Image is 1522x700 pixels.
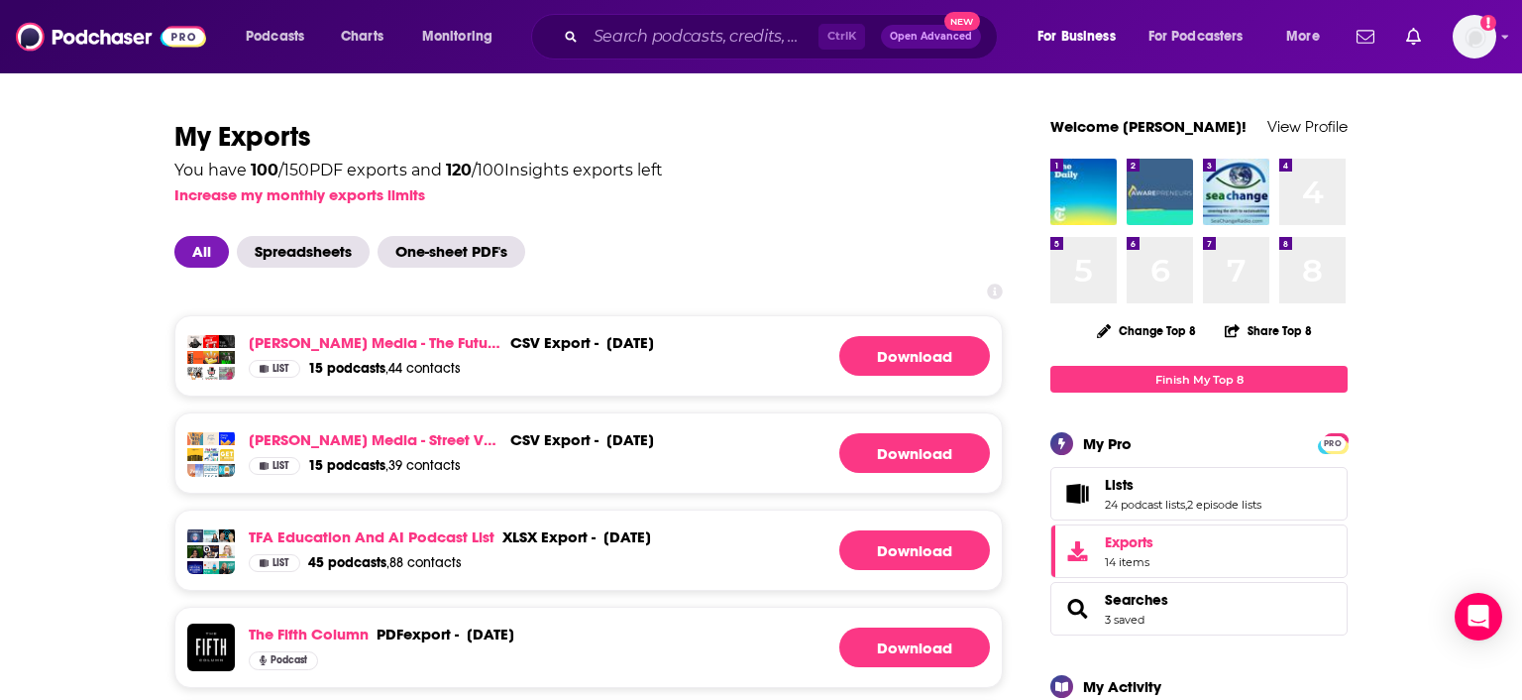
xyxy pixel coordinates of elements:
div: [DATE] [603,527,651,546]
svg: Add a profile image [1480,15,1496,31]
span: Lists [1050,467,1348,521]
span: 15 podcasts [308,457,385,474]
img: Higher Learning with Van Lathan and Rachel Lindsay [203,335,219,351]
img: FAQ NYC [203,448,219,464]
div: You have / 150 PDF exports and / 100 Insights exports left [174,163,663,178]
a: Searches [1105,591,1168,609]
span: PRO [1321,436,1345,451]
span: 15 podcasts [308,360,385,377]
div: Search podcasts, credits, & more... [550,14,1017,59]
a: View Profile [1267,117,1348,136]
a: Lists [1105,476,1261,494]
a: Generating File [839,433,990,473]
h1: My Exports [174,119,1003,155]
button: Spreadsheets [237,236,378,268]
img: The QR Code [187,367,203,383]
div: export - [502,527,596,546]
a: [PERSON_NAME] Media - The Future in Color Institute - [DATE] [249,333,502,352]
a: [PERSON_NAME] Media - Street Vendors Electrification Initiative - [DATE] [249,430,502,449]
span: Searches [1050,582,1348,636]
span: Lists [1105,476,1134,494]
a: 24 podcast lists [1105,498,1185,512]
img: Raising Good Humans [219,545,235,561]
div: export - [510,333,598,352]
a: 2 episode lists [1187,498,1261,512]
a: Searches [1057,595,1097,623]
span: xlsx [502,527,537,546]
img: Black Wall Street Today with Blair Durham [203,367,219,383]
button: Share Top 8 [1224,311,1313,350]
img: User Profile [1453,15,1496,58]
img: Sea Change Radio [1203,159,1269,225]
div: export - [510,430,598,449]
a: 15 podcasts,39 contacts [308,457,461,475]
span: New [944,12,980,31]
img: My EdTech Life [187,529,203,545]
span: Spreadsheets [237,236,370,268]
span: All [174,236,229,268]
img: In Black America [203,351,219,367]
img: Shifting Schools: Conversations for K12 Educators [219,529,235,545]
img: I Am Black Success® [187,351,203,367]
a: Exports [1050,525,1348,578]
a: Welcome [PERSON_NAME]! [1050,117,1247,136]
button: open menu [232,21,330,53]
a: 3 saved [1105,613,1144,627]
a: PRO [1321,435,1345,450]
span: Exports [1057,537,1097,565]
span: , [1185,498,1187,512]
img: The Fifth Column [187,624,235,671]
span: PDF [377,625,403,643]
img: Artificial Intelligence Podcast: ChatGPT, Claude, Midjourney and all other AI Tools [187,561,203,577]
div: My Activity [1083,677,1161,696]
span: List [272,558,289,568]
span: Logged in as StraussPodchaser [1453,15,1496,58]
span: More [1286,23,1320,51]
button: open menu [1136,21,1272,53]
a: Charts [328,21,395,53]
img: Black Wealth Renaissance [219,351,235,367]
div: export - [377,625,459,643]
img: Black Businesses Matter [219,367,235,383]
img: The Daily [1050,159,1117,225]
img: Awarepreneurs [1127,159,1193,225]
a: TFA Education and AI Podcast List [249,527,494,546]
button: Show profile menu [1453,15,1496,58]
div: Open Intercom Messenger [1455,593,1502,641]
span: 14 items [1105,555,1153,569]
div: [DATE] [606,333,654,352]
button: open menu [1024,21,1141,53]
a: Download [839,628,990,667]
button: open menu [1272,21,1345,53]
img: Get Connected [219,448,235,464]
span: For Podcasters [1148,23,1244,51]
a: Show notifications dropdown [1398,20,1429,54]
button: Increase my monthly exports limits [174,185,425,204]
span: Exports [1105,533,1153,551]
div: [DATE] [606,430,654,449]
img: Podchaser - Follow, Share and Rate Podcasts [16,18,206,56]
img: Redefining Energy - TECH [203,464,219,480]
span: Charts [341,23,383,51]
img: Zero: The Climate Race [187,464,203,480]
img: Talking Headways: A Streetsblog Podcast [219,464,235,480]
span: csv [510,333,540,352]
span: List [272,364,289,374]
p: [DATE] [467,625,514,643]
div: My Pro [1083,434,1132,453]
img: Everyday Better with Leah Smart [187,545,203,561]
a: Finish My Top 8 [1050,366,1348,393]
img: The New Bazaar [219,335,235,351]
img: Local Energy Rules [187,432,203,448]
span: Ctrl K [818,24,865,50]
span: 100 [251,161,278,179]
img: The Lisa Show [219,561,235,577]
img: AI in Education Podcast [203,561,219,577]
a: Lists [1057,480,1097,508]
a: Generating File [839,530,990,570]
a: 15 podcasts,44 contacts [308,360,461,378]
